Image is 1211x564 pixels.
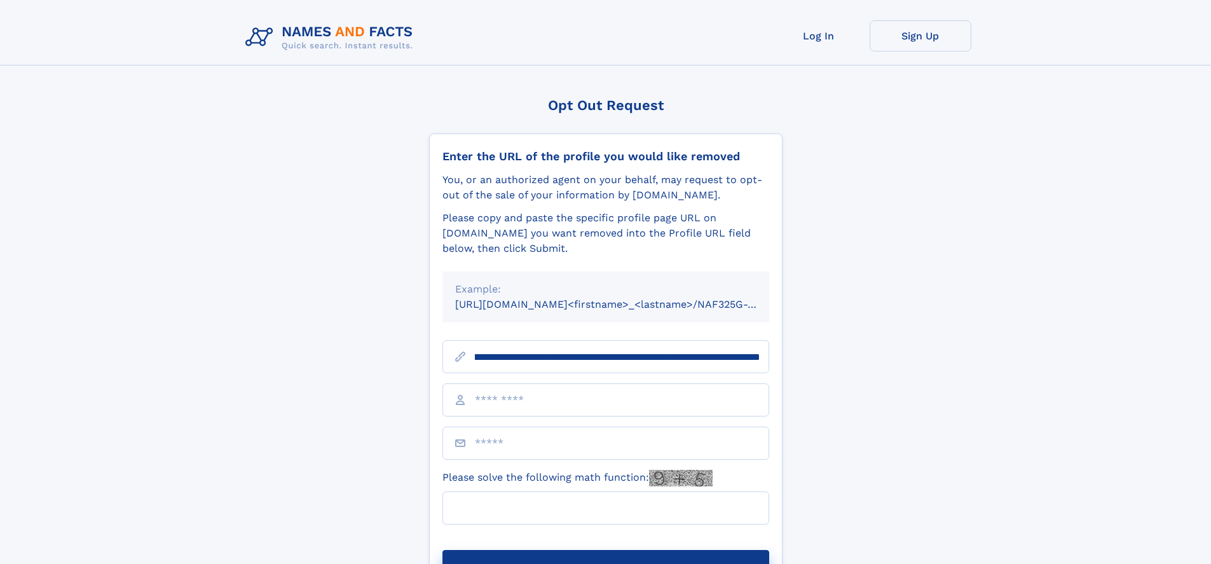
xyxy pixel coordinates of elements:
[455,298,793,310] small: [URL][DOMAIN_NAME]<firstname>_<lastname>/NAF325G-xxxxxxxx
[442,149,769,163] div: Enter the URL of the profile you would like removed
[442,470,713,486] label: Please solve the following math function:
[870,20,971,52] a: Sign Up
[768,20,870,52] a: Log In
[240,20,423,55] img: Logo Names and Facts
[429,97,783,113] div: Opt Out Request
[455,282,756,297] div: Example:
[442,210,769,256] div: Please copy and paste the specific profile page URL on [DOMAIN_NAME] you want removed into the Pr...
[442,172,769,203] div: You, or an authorized agent on your behalf, may request to opt-out of the sale of your informatio...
